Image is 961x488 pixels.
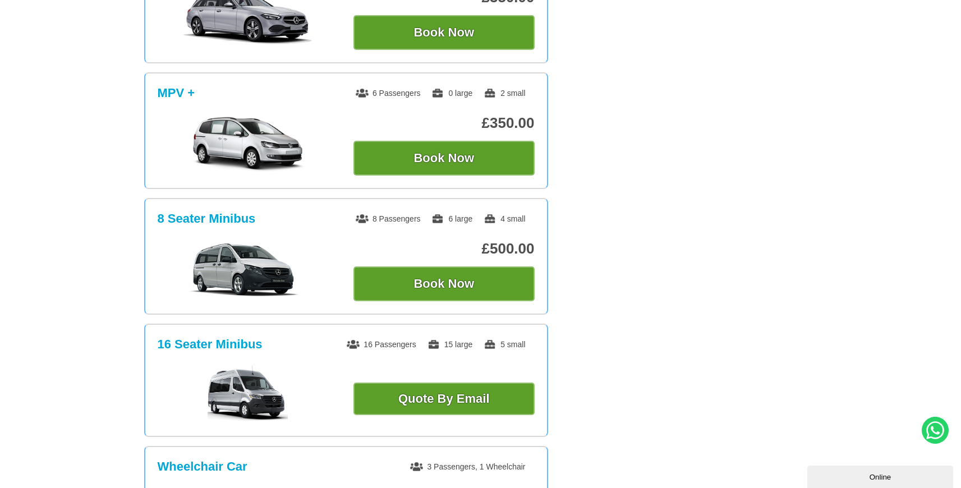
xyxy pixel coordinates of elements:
span: 6 large [431,214,472,223]
h3: Wheelchair Car [158,459,247,474]
img: 16 Seater Minibus [208,366,288,422]
iframe: chat widget [807,463,955,488]
span: 8 Passengers [356,214,421,223]
h3: MPV + [158,86,195,100]
h3: 8 Seater Minibus [158,211,256,226]
img: MPV + [163,116,332,172]
h3: 16 Seater Minibus [158,337,263,352]
button: Book Now [353,15,535,50]
button: Book Now [353,266,535,301]
p: £350.00 [353,114,535,132]
span: 15 large [427,340,473,349]
button: Book Now [353,141,535,176]
span: 2 small [484,89,525,98]
img: 8 Seater Minibus [163,242,332,298]
span: 0 large [431,89,472,98]
span: 5 small [484,340,525,349]
p: £500.00 [353,240,535,257]
span: 4 small [484,214,525,223]
a: Quote By Email [353,383,535,415]
span: 3 Passengers, 1 Wheelchair [410,462,525,471]
span: 6 Passengers [356,89,421,98]
span: 16 Passengers [347,340,416,349]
